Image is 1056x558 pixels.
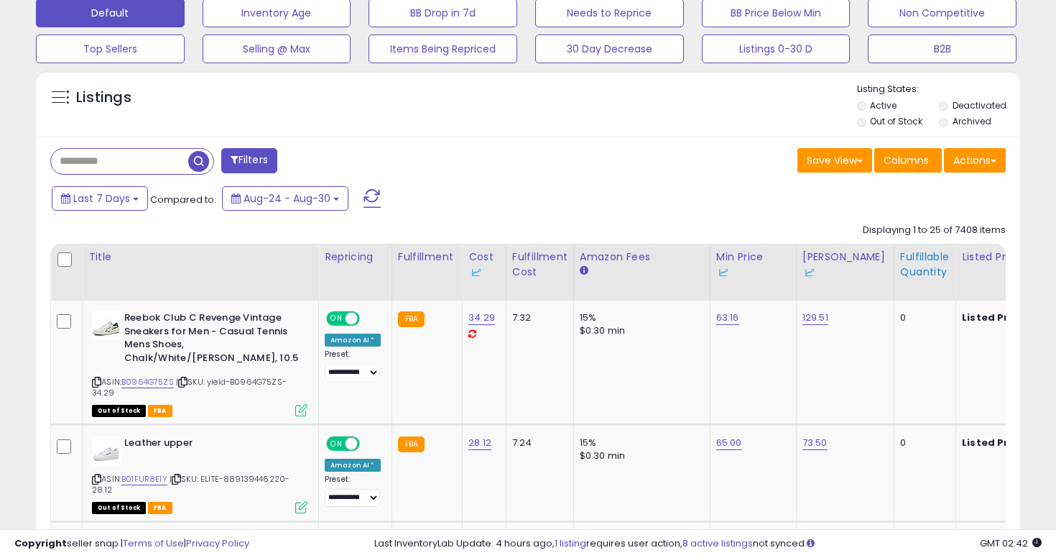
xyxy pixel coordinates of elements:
[123,536,184,550] a: Terms of Use
[580,265,588,278] small: Amazon Fees.
[92,436,121,465] img: 31YAnFyW5CL._SL40_.jpg
[325,349,381,382] div: Preset:
[900,311,945,324] div: 0
[580,250,704,265] div: Amazon Fees
[203,35,351,63] button: Selling @ Max
[358,438,381,450] span: OFF
[121,376,174,388] a: B0964G75ZS
[868,35,1016,63] button: B2B
[148,502,172,514] span: FBA
[962,311,1027,324] b: Listed Price:
[325,334,381,347] div: Amazon AI *
[14,536,67,550] strong: Copyright
[325,459,381,472] div: Amazon AI *
[512,436,562,449] div: 7.24
[870,115,922,127] label: Out of Stock
[328,313,346,325] span: ON
[555,536,586,550] a: 1 listing
[150,193,216,206] span: Compared to:
[244,191,330,206] span: Aug-24 - Aug-30
[398,436,425,452] small: FBA
[398,311,425,327] small: FBA
[468,265,500,280] div: Some or all of the values in this column are provided from Inventory Lab.
[580,311,699,324] div: 15%
[953,115,991,127] label: Archived
[124,311,299,368] b: Reebok Club C Revenge Vintage Sneakers for Men - Casual Tennis Mens Shoes, Chalk/White/[PERSON_NA...
[468,250,500,280] div: Cost
[148,405,172,417] span: FBA
[580,324,699,337] div: $0.30 min
[857,83,1021,96] p: Listing States:
[580,449,699,462] div: $0.30 min
[92,436,307,512] div: ASIN:
[512,250,568,280] div: Fulfillment Cost
[88,250,312,265] div: Title
[716,250,790,280] div: Min Price
[92,311,307,415] div: ASIN:
[468,265,483,280] img: InventoryLab Logo
[124,436,299,454] b: Leather upper
[398,250,456,265] div: Fulfillment
[802,311,828,325] a: 129.51
[874,148,942,173] button: Columns
[580,436,699,449] div: 15%
[900,250,950,280] div: Fulfillable Quantity
[512,311,562,324] div: 7.32
[863,224,1006,237] div: Displaying 1 to 25 of 7408 items
[36,35,185,63] button: Top Sellers
[962,436,1027,449] b: Listed Price:
[716,265,731,280] img: InventoryLab Logo
[944,148,1006,173] button: Actions
[802,250,888,280] div: [PERSON_NAME]
[802,436,828,450] a: 73.50
[92,405,146,417] span: All listings that are currently out of stock and unavailable for purchase on Amazon
[716,311,739,325] a: 63.16
[325,475,381,507] div: Preset:
[76,88,131,108] h5: Listings
[468,311,495,325] a: 34.29
[468,436,491,450] a: 28.12
[73,191,130,206] span: Last 7 Days
[369,35,517,63] button: Items Being Repriced
[702,35,851,63] button: Listings 0-30 D
[716,436,742,450] a: 65.00
[716,265,790,280] div: Some or all of the values in this column are provided from Inventory Lab.
[14,537,249,551] div: seller snap | |
[186,536,249,550] a: Privacy Policy
[92,311,121,340] img: 41WUMWJN9sL._SL40_.jpg
[121,473,167,485] a: B01FUR8E1Y
[222,186,348,211] button: Aug-24 - Aug-30
[535,35,684,63] button: 30 Day Decrease
[92,376,287,398] span: | SKU: yield-B0964G75ZS-34.29
[92,473,290,495] span: | SKU: ELITE-889139446220-28.12
[682,536,753,550] a: 8 active listings
[374,537,1042,551] div: Last InventoryLab Update: 4 hours ago, requires user action, not synced.
[802,265,888,280] div: Some or all of the values in this column are provided from Inventory Lab.
[884,153,929,168] span: Columns
[900,436,945,449] div: 0
[92,502,146,514] span: All listings that are currently out of stock and unavailable for purchase on Amazon
[325,250,386,265] div: Repricing
[870,99,897,111] label: Active
[52,186,148,211] button: Last 7 Days
[328,438,346,450] span: ON
[953,99,1006,111] label: Deactivated
[221,148,277,173] button: Filters
[980,536,1042,550] span: 2025-09-7 02:42 GMT
[358,313,381,325] span: OFF
[797,148,872,173] button: Save View
[802,265,817,280] img: InventoryLab Logo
